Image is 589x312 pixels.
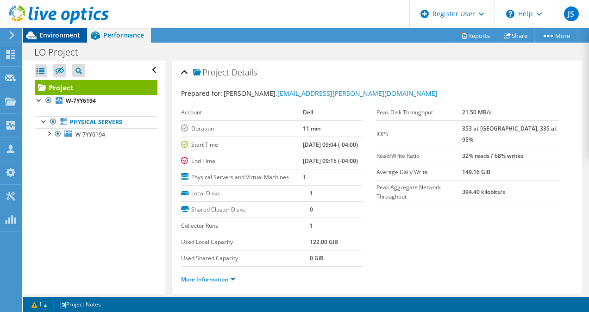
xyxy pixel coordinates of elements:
[453,28,497,43] a: Reports
[462,125,557,144] b: 353 at [GEOGRAPHIC_DATA], 335 at 95%
[181,89,222,98] label: Prepared for:
[303,173,306,181] b: 1
[277,89,438,98] a: [EMAIL_ADDRESS][PERSON_NAME][DOMAIN_NAME]
[181,140,303,150] label: Start Time
[181,205,310,214] label: Shared Cluster Disks
[462,152,524,160] b: 32% reads / 68% writes
[462,188,505,196] b: 394.40 kilobits/s
[303,108,313,116] b: Dell
[193,68,229,77] span: Project
[75,131,105,138] span: W-7YY6194
[35,95,157,107] a: W-7YY6194
[310,206,313,213] b: 0
[232,67,257,78] span: Details
[35,116,157,128] a: Physical Servers
[310,189,313,197] b: 1
[103,31,144,39] span: Performance
[376,168,462,177] label: Average Daily Write
[181,156,303,166] label: End Time
[534,28,577,43] a: More
[181,108,303,117] label: Account
[181,189,310,198] label: Local Disks
[224,89,438,98] span: [PERSON_NAME],
[462,108,492,116] b: 21.50 MB/s
[66,97,96,105] b: W-7YY6194
[39,31,80,39] span: Environment
[181,124,303,133] label: Duration
[303,157,358,165] b: [DATE] 09:15 (-04:00)
[376,130,462,139] label: IOPS
[181,275,235,283] a: More Information
[310,254,324,262] b: 0 GiB
[303,125,321,132] b: 11 min
[376,108,462,117] label: Peak Disk Throughput
[25,299,54,310] a: 1
[53,299,107,310] a: Project Notes
[564,6,579,21] span: JS
[30,47,93,57] h1: LO Project
[376,183,462,201] label: Peak Aggregate Network Throughput
[376,151,462,161] label: Read/Write Ratio
[310,238,338,246] b: 122.00 GiB
[181,173,303,182] label: Physical Servers and Virtual Machines
[506,10,514,18] svg: \n
[181,221,310,231] label: Collector Runs
[35,128,157,140] a: W-7YY6194
[181,254,310,263] label: Used Shared Capacity
[310,222,313,230] b: 1
[35,80,157,95] a: Project
[462,168,490,176] b: 149.16 GiB
[181,237,310,247] label: Used Local Capacity
[497,28,535,43] a: Share
[303,141,358,149] b: [DATE] 09:04 (-04:00)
